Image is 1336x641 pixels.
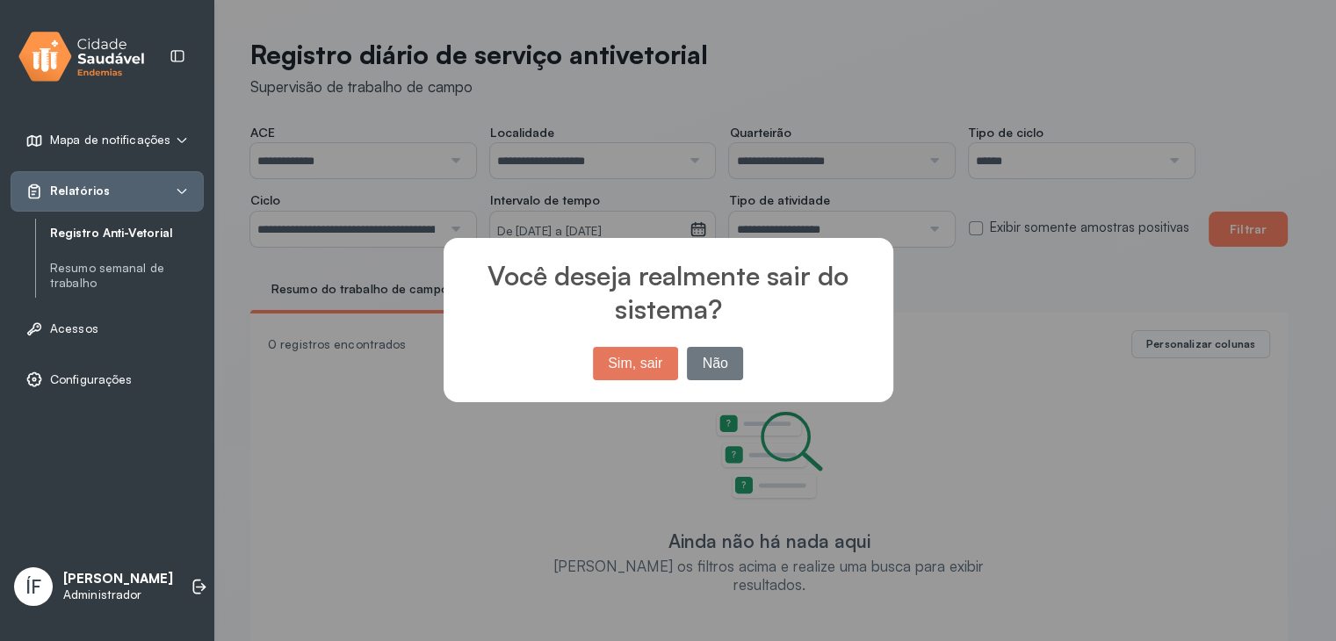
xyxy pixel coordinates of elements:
p: Administrador [63,587,173,602]
span: Acessos [50,321,98,336]
a: Resumo semanal de trabalho [50,261,204,291]
span: ÍF [25,575,41,598]
button: Não [687,347,744,380]
button: Sim, sair [593,347,678,380]
a: Registro Anti-Vetorial [50,226,204,241]
p: [PERSON_NAME] [63,571,173,587]
h2: Você deseja realmente sair do sistema? [444,238,893,325]
span: Relatórios [50,184,110,198]
span: Configurações [50,372,132,387]
span: Mapa de notificações [50,133,170,148]
img: logo.svg [18,28,145,85]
